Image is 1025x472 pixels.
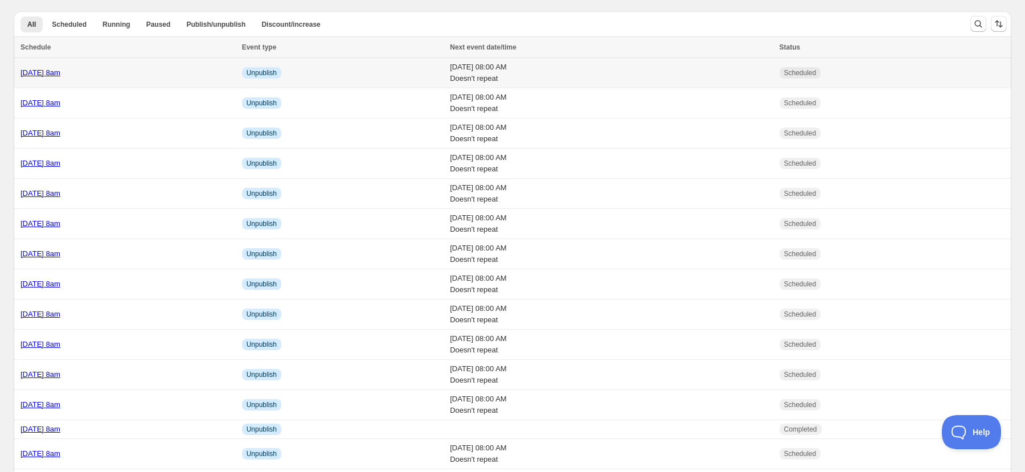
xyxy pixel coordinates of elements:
a: [DATE] 8am [20,310,60,318]
a: [DATE] 8am [20,249,60,258]
a: [DATE] 8am [20,449,60,458]
span: Unpublish [247,98,277,108]
span: Scheduled [784,129,817,138]
td: [DATE] 08:00 AM Doesn't repeat [446,390,776,420]
span: Unpublish [247,68,277,77]
span: Discount/increase [261,20,320,29]
span: Unpublish [247,249,277,258]
span: Unpublish [247,340,277,349]
span: Scheduled [784,68,817,77]
td: [DATE] 08:00 AM Doesn't repeat [446,269,776,299]
span: Unpublish [247,159,277,168]
a: [DATE] 8am [20,370,60,379]
span: Status [780,43,801,51]
span: Unpublish [247,370,277,379]
span: Publish/unpublish [186,20,245,29]
span: Unpublish [247,280,277,289]
a: [DATE] 8am [20,219,60,228]
span: Next event date/time [450,43,516,51]
span: Scheduled [784,340,817,349]
span: Unpublish [247,129,277,138]
iframe: Toggle Customer Support [942,415,1002,449]
td: [DATE] 08:00 AM Doesn't repeat [446,330,776,360]
td: [DATE] 08:00 AM Doesn't repeat [446,360,776,390]
td: [DATE] 08:00 AM Doesn't repeat [446,179,776,209]
button: Sort the results [991,16,1007,32]
td: [DATE] 08:00 AM Doesn't repeat [446,118,776,149]
a: [DATE] 8am [20,68,60,77]
td: [DATE] 08:00 AM Doesn't repeat [446,88,776,118]
span: Unpublish [247,425,277,434]
span: Scheduled [784,280,817,289]
span: Scheduled [784,159,817,168]
td: [DATE] 08:00 AM Doesn't repeat [446,149,776,179]
span: Unpublish [247,189,277,198]
span: Running [102,20,130,29]
a: [DATE] 8am [20,159,60,167]
a: [DATE] 8am [20,280,60,288]
span: Scheduled [784,189,817,198]
a: [DATE] 8am [20,400,60,409]
td: [DATE] 08:00 AM Doesn't repeat [446,209,776,239]
span: Scheduled [784,370,817,379]
span: Scheduled [52,20,87,29]
span: All [27,20,36,29]
span: Schedule [20,43,51,51]
td: [DATE] 08:00 AM Doesn't repeat [446,58,776,88]
td: [DATE] 08:00 AM Doesn't repeat [446,239,776,269]
span: Event type [242,43,277,51]
td: [DATE] 08:00 AM Doesn't repeat [446,439,776,469]
span: Unpublish [247,400,277,409]
span: Completed [784,425,817,434]
span: Scheduled [784,219,817,228]
span: Scheduled [784,310,817,319]
span: Unpublish [247,219,277,228]
a: [DATE] 8am [20,425,60,433]
a: [DATE] 8am [20,98,60,107]
span: Unpublish [247,310,277,319]
td: [DATE] 08:00 AM Doesn't repeat [446,299,776,330]
a: [DATE] 8am [20,129,60,137]
a: [DATE] 8am [20,340,60,348]
span: Paused [146,20,171,29]
button: Search and filter results [970,16,986,32]
span: Scheduled [784,400,817,409]
span: Scheduled [784,98,817,108]
span: Scheduled [784,449,817,458]
span: Scheduled [784,249,817,258]
span: Unpublish [247,449,277,458]
a: [DATE] 8am [20,189,60,198]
